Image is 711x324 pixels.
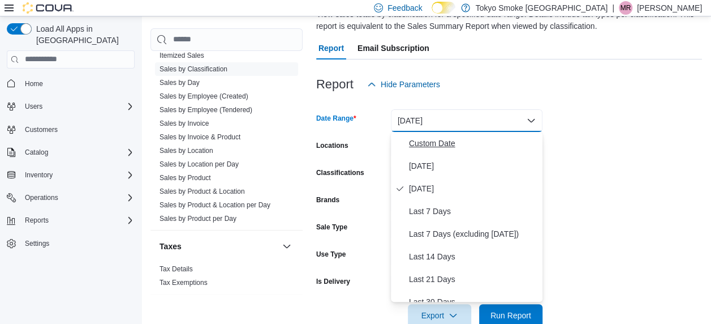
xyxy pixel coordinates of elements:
[25,79,43,88] span: Home
[160,65,227,73] a: Sales by Classification
[476,1,608,15] p: Tokyo Smoke [GEOGRAPHIC_DATA]
[409,227,538,241] span: Last 7 Days (excluding [DATE])
[160,278,208,287] span: Tax Exemptions
[391,109,542,132] button: [DATE]
[20,191,63,204] button: Operations
[20,146,53,159] button: Catalog
[160,241,182,252] h3: Taxes
[20,168,57,182] button: Inventory
[409,272,538,286] span: Last 21 Days
[357,37,429,59] span: Email Subscription
[25,170,53,180] span: Inventory
[160,65,227,74] span: Sales by Classification
[160,92,248,101] span: Sales by Employee (Created)
[316,141,348,150] label: Locations
[25,125,58,134] span: Customers
[25,148,48,157] span: Catalog
[160,160,239,169] span: Sales by Location per Day
[20,123,62,137] a: Customers
[160,105,252,114] span: Sales by Employee (Tendered)
[160,106,252,114] a: Sales by Employee (Tendered)
[2,190,139,206] button: Operations
[432,2,455,14] input: Dark Mode
[160,120,209,127] a: Sales by Invoice
[409,182,538,195] span: [DATE]
[160,201,270,210] span: Sales by Product & Location per Day
[160,52,204,59] a: Itemized Sales
[316,250,346,259] label: Use Type
[637,1,702,15] p: [PERSON_NAME]
[316,114,356,123] label: Date Range
[160,187,245,195] a: Sales by Product & Location
[316,223,347,232] label: Sale Type
[20,214,53,227] button: Reports
[160,146,213,155] span: Sales by Location
[490,310,531,321] span: Run Report
[160,133,240,141] a: Sales by Invoice & Product
[160,119,209,128] span: Sales by Invoice
[160,147,213,155] a: Sales by Location
[409,137,538,150] span: Custom Date
[20,77,48,91] a: Home
[20,168,135,182] span: Inventory
[2,212,139,228] button: Reports
[160,265,193,274] span: Tax Details
[160,241,278,252] button: Taxes
[20,237,54,250] a: Settings
[160,279,208,287] a: Tax Exemptions
[25,216,49,225] span: Reports
[2,235,139,251] button: Settings
[20,76,135,91] span: Home
[620,1,631,15] span: MR
[160,201,270,209] a: Sales by Product & Location per Day
[318,37,344,59] span: Report
[2,167,139,183] button: Inventory
[2,121,139,138] button: Customers
[280,240,294,253] button: Taxes
[160,92,248,100] a: Sales by Employee (Created)
[160,78,200,87] span: Sales by Day
[2,75,139,92] button: Home
[409,159,538,173] span: [DATE]
[316,78,354,91] h3: Report
[2,144,139,160] button: Catalog
[160,160,239,168] a: Sales by Location per Day
[20,214,135,227] span: Reports
[160,51,204,60] span: Itemized Sales
[25,193,58,202] span: Operations
[409,204,538,218] span: Last 7 Days
[316,8,696,32] div: View sales totals by classification for a specified date range. Details include tax types per cla...
[20,236,135,250] span: Settings
[409,250,538,263] span: Last 14 Days
[160,133,240,142] span: Sales by Invoice & Product
[20,146,135,159] span: Catalog
[150,262,303,294] div: Taxes
[160,187,245,196] span: Sales by Product & Location
[7,71,135,282] nav: Complex example
[363,73,445,96] button: Hide Parameters
[381,79,440,90] span: Hide Parameters
[20,191,135,204] span: Operations
[316,168,364,177] label: Classifications
[20,100,135,113] span: Users
[25,102,42,111] span: Users
[2,99,139,114] button: Users
[316,195,339,204] label: Brands
[612,1,614,15] p: |
[20,100,47,113] button: Users
[391,132,542,302] div: Select listbox
[160,79,200,87] a: Sales by Day
[316,277,350,286] label: Is Delivery
[409,295,538,309] span: Last 30 Days
[20,122,135,137] span: Customers
[32,23,135,46] span: Load All Apps in [GEOGRAPHIC_DATA]
[160,215,236,223] a: Sales by Product per Day
[619,1,632,15] div: Mariana Reimer
[160,214,236,223] span: Sales by Product per Day
[25,239,49,248] span: Settings
[23,2,74,14] img: Cova
[160,174,211,182] a: Sales by Product
[160,173,211,182] span: Sales by Product
[160,265,193,273] a: Tax Details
